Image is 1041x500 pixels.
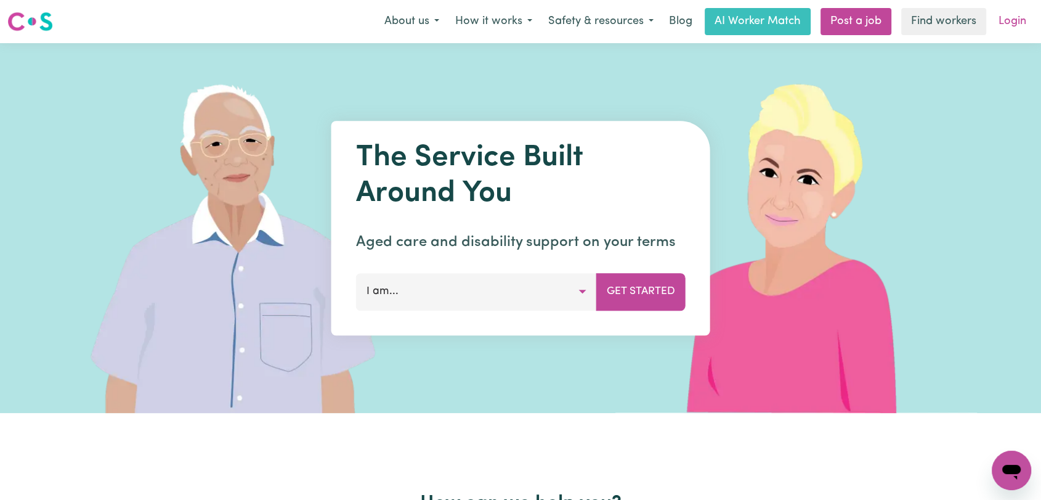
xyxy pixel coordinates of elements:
button: Get Started [596,273,686,310]
button: I am... [356,273,597,310]
h1: The Service Built Around You [356,141,686,211]
a: Login [991,8,1034,35]
a: AI Worker Match [705,8,811,35]
p: Aged care and disability support on your terms [356,231,686,253]
a: Post a job [820,8,891,35]
iframe: Button to launch messaging window [992,451,1031,490]
a: Careseekers logo [7,7,53,36]
a: Blog [662,8,700,35]
img: Careseekers logo [7,10,53,33]
button: About us [376,9,447,35]
a: Find workers [901,8,986,35]
button: Safety & resources [540,9,662,35]
button: How it works [447,9,540,35]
